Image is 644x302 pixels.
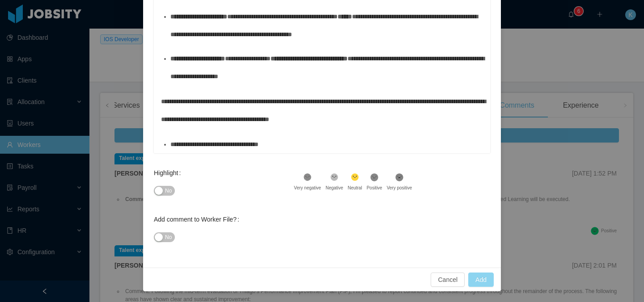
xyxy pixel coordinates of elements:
[468,273,494,287] button: Add
[165,186,172,195] span: No
[431,273,465,287] button: Cancel
[294,185,321,191] div: Very negative
[154,216,243,223] label: Add comment to Worker File?
[367,185,382,191] div: Positive
[165,233,172,242] span: No
[154,232,175,242] button: Add comment to Worker File?
[154,169,184,176] label: Highlight
[326,185,343,191] div: Negative
[387,185,412,191] div: Very positive
[154,186,175,196] button: Highlight
[347,185,362,191] div: Neutral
